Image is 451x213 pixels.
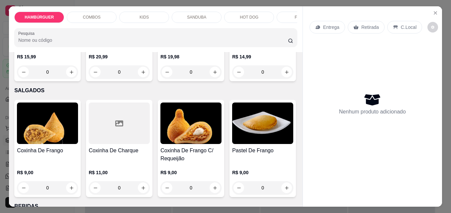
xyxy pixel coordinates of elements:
p: Entrega [323,24,339,31]
button: increase-product-quantity [210,182,220,193]
button: increase-product-quantity [281,182,292,193]
button: increase-product-quantity [138,182,148,193]
img: product-image [160,103,222,144]
p: R$ 15,99 [17,53,78,60]
p: FRITAS [295,15,309,20]
p: KIDS [139,15,149,20]
img: product-image [17,103,78,144]
button: decrease-product-quantity [18,182,29,193]
h4: Coxinha De Charque [89,147,150,155]
button: increase-product-quantity [66,182,77,193]
button: increase-product-quantity [210,67,220,77]
p: R$ 20,99 [89,53,150,60]
img: product-image [232,103,293,144]
button: decrease-product-quantity [233,182,244,193]
button: Close [430,8,441,18]
label: Pesquisa [18,31,37,36]
p: R$ 9,00 [160,169,222,176]
p: Nenhum produto adicionado [339,108,406,116]
p: SALGADOS [14,87,297,95]
p: HOT DOG [240,15,258,20]
input: Pesquisa [18,37,288,43]
p: R$ 19,98 [160,53,222,60]
p: R$ 14,99 [232,53,293,60]
button: decrease-product-quantity [427,22,438,33]
p: HAMBÚRGUER [25,15,54,20]
p: C.Local [401,24,416,31]
p: R$ 9,00 [17,169,78,176]
h4: Coxinha De Frango [17,147,78,155]
h4: Coxinha De Frango C/ Requeijão [160,147,222,163]
p: SANDUBA [187,15,206,20]
button: decrease-product-quantity [90,182,101,193]
h4: Pastel De Frango [232,147,293,155]
p: COMBOS [83,15,100,20]
p: R$ 11,00 [89,169,150,176]
button: decrease-product-quantity [162,67,172,77]
p: BEBIDAS [14,202,297,210]
p: R$ 9,00 [232,169,293,176]
p: Retirada [361,24,379,31]
button: decrease-product-quantity [162,182,172,193]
